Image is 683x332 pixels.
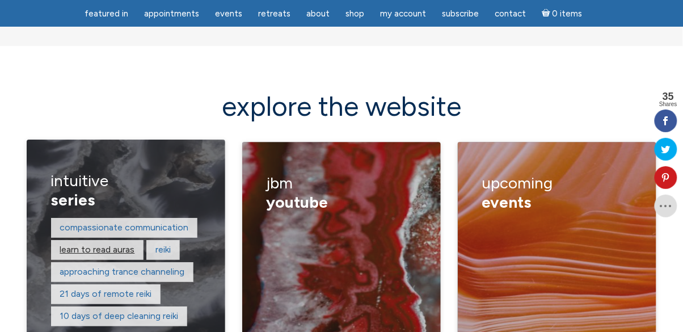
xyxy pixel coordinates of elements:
[267,166,417,220] h3: JBM
[60,244,134,255] a: learn to read auras
[345,9,364,19] span: Shop
[380,9,426,19] span: My Account
[339,3,371,25] a: Shop
[208,3,249,25] a: Events
[60,310,178,321] a: 10 days of deep cleaning reiki
[251,3,297,25] a: Retreats
[155,244,171,255] a: reiki
[495,9,526,19] span: Contact
[482,166,633,220] h3: upcoming
[488,3,533,25] a: Contact
[482,192,532,212] span: events
[144,9,199,19] span: Appointments
[85,9,128,19] span: featured in
[60,266,184,277] a: approaching trance channeling
[258,9,290,19] span: Retreats
[535,2,589,25] a: Cart0 items
[267,192,328,212] span: YouTube
[78,3,135,25] a: featured in
[553,10,583,18] span: 0 items
[300,3,336,25] a: About
[51,190,96,209] span: series
[442,9,479,19] span: Subscribe
[542,9,553,19] i: Cart
[60,288,151,299] a: 21 days of remote reiki
[659,102,677,107] span: Shares
[306,9,330,19] span: About
[659,91,677,102] span: 35
[60,222,188,233] a: compassionate communication
[215,9,242,19] span: Events
[27,91,656,121] h2: explore the website
[51,163,201,217] h3: Intuitive
[137,3,206,25] a: Appointments
[373,3,433,25] a: My Account
[435,3,486,25] a: Subscribe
